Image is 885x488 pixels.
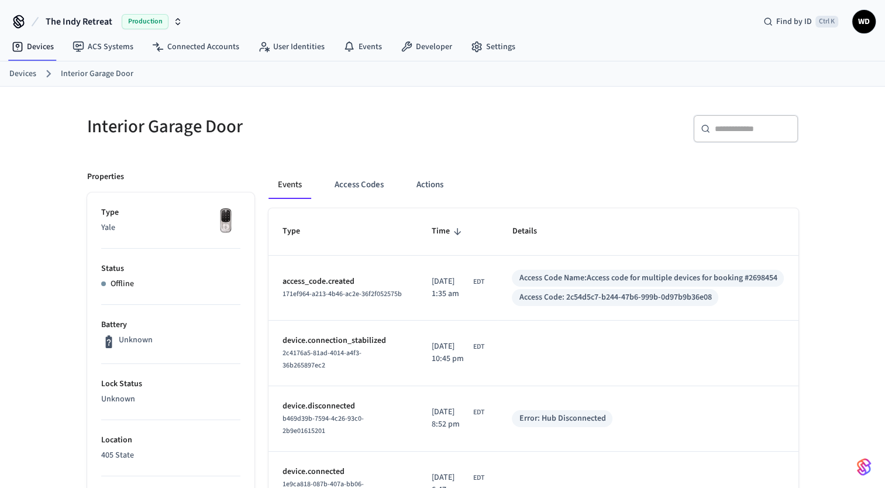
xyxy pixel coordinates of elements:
[776,16,812,28] span: Find by ID
[101,207,240,219] p: Type
[815,16,838,28] span: Ctrl K
[143,36,249,57] a: Connected Accounts
[853,11,874,32] span: WD
[101,319,240,331] p: Battery
[46,15,112,29] span: The Indy Retreat
[87,115,436,139] h5: Interior Garage Door
[391,36,462,57] a: Developer
[101,263,240,275] p: Status
[432,276,484,300] div: America/New_York
[101,434,240,446] p: Location
[462,36,525,57] a: Settings
[432,406,470,431] span: [DATE] 8:52 pm
[473,277,484,287] span: EDT
[519,272,777,284] div: Access Code Name: Access code for multiple devices for booking #2698454
[211,207,240,236] img: Yale Assure Touchscreen Wifi Smart Lock, Satin Nickel, Front
[283,400,404,413] p: device.disconnected
[283,348,361,370] span: 2c4176a5-81ad-4014-a4f3-36b265897ec2
[754,11,848,32] div: Find by IDCtrl K
[268,171,311,199] button: Events
[268,171,798,199] div: ant example
[473,342,484,352] span: EDT
[101,222,240,234] p: Yale
[407,171,453,199] button: Actions
[249,36,334,57] a: User Identities
[87,171,124,183] p: Properties
[122,14,168,29] span: Production
[432,341,484,365] div: America/New_York
[283,276,404,288] p: access_code.created
[9,68,36,80] a: Devices
[111,278,134,290] p: Offline
[283,335,404,347] p: device.connection_stabilized
[61,68,133,80] a: Interior Garage Door
[101,393,240,405] p: Unknown
[2,36,63,57] a: Devices
[512,222,552,240] span: Details
[519,413,605,425] div: Error: Hub Disconnected
[334,36,391,57] a: Events
[283,466,404,478] p: device.connected
[432,406,484,431] div: America/New_York
[432,341,470,365] span: [DATE] 10:45 pm
[473,473,484,483] span: EDT
[325,171,393,199] button: Access Codes
[283,289,402,299] span: 171ef964-a213-4b46-ac2e-36f2f052575b
[101,378,240,390] p: Lock Status
[519,291,711,304] div: Access Code: 2c54d5c7-b244-47b6-999b-0d97b9b36e08
[432,222,465,240] span: Time
[119,334,153,346] p: Unknown
[63,36,143,57] a: ACS Systems
[101,449,240,462] p: 405 State
[473,407,484,418] span: EDT
[852,10,876,33] button: WD
[857,458,871,476] img: SeamLogoGradient.69752ec5.svg
[283,222,315,240] span: Type
[283,414,364,436] span: b469d39b-7594-4c26-93c0-2b9e01615201
[432,276,470,300] span: [DATE] 1:35 am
